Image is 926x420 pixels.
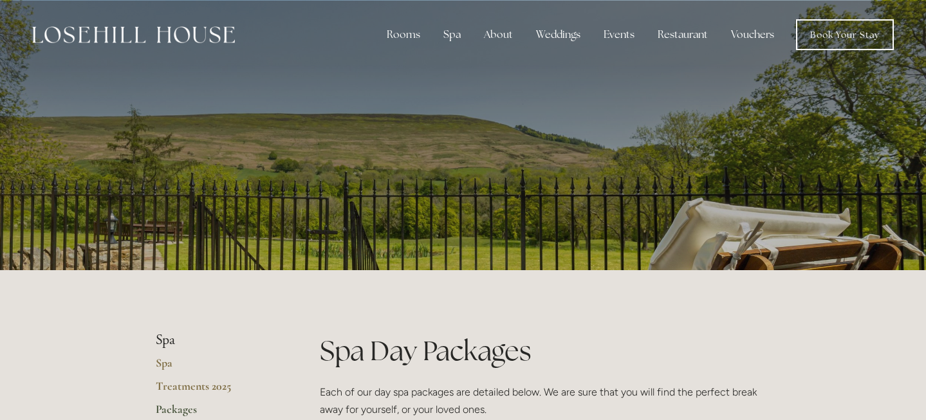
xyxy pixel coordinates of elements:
img: Losehill House [32,26,235,43]
a: Treatments 2025 [156,379,279,402]
li: Spa [156,332,279,349]
div: Rooms [376,22,431,48]
a: Spa [156,356,279,379]
div: Weddings [526,22,591,48]
a: Book Your Stay [796,19,894,50]
h1: Spa Day Packages [320,332,771,370]
div: Restaurant [647,22,718,48]
div: About [474,22,523,48]
a: Vouchers [721,22,784,48]
div: Events [593,22,645,48]
div: Spa [433,22,471,48]
p: Each of our day spa packages are detailed below. We are sure that you will find the perfect break... [320,383,771,418]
